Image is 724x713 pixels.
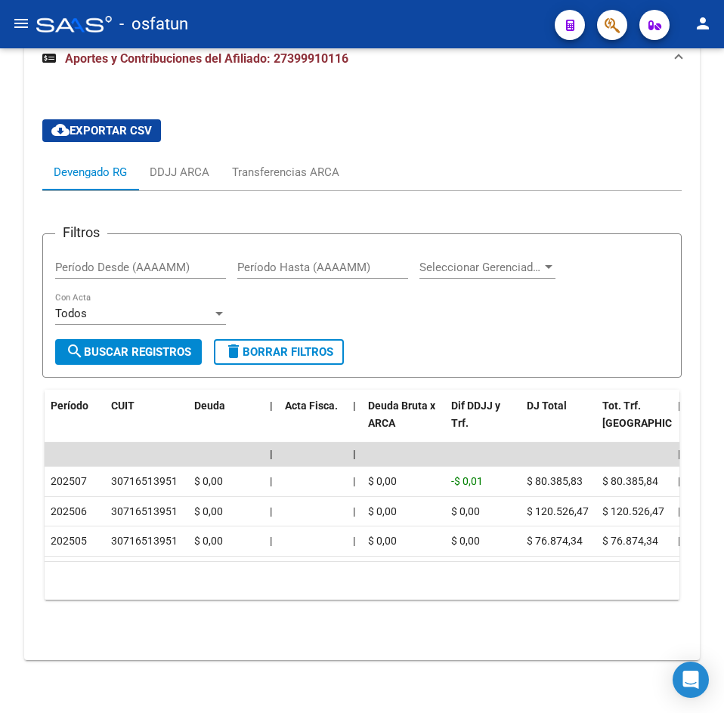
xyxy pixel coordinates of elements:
[55,307,87,320] span: Todos
[368,505,397,517] span: $ 0,00
[279,390,347,456] datatable-header-cell: Acta Fisca.
[353,448,356,460] span: |
[51,535,87,547] span: 202505
[51,475,87,487] span: 202507
[368,475,397,487] span: $ 0,00
[678,475,680,487] span: |
[602,400,705,429] span: Tot. Trf. [GEOGRAPHIC_DATA]
[678,535,680,547] span: |
[527,505,589,517] span: $ 120.526,47
[12,14,30,32] mat-icon: menu
[264,390,279,456] datatable-header-cell: |
[353,475,355,487] span: |
[66,342,84,360] mat-icon: search
[194,475,223,487] span: $ 0,00
[527,535,583,547] span: $ 76.874,34
[224,345,333,359] span: Borrar Filtros
[451,535,480,547] span: $ 0,00
[270,448,273,460] span: |
[672,390,687,456] datatable-header-cell: |
[188,390,264,456] datatable-header-cell: Deuda
[521,390,596,456] datatable-header-cell: DJ Total
[678,448,681,460] span: |
[150,164,209,181] div: DDJJ ARCA
[451,400,500,429] span: Dif DDJJ y Trf.
[45,390,105,456] datatable-header-cell: Período
[451,505,480,517] span: $ 0,00
[527,400,567,412] span: DJ Total
[353,400,356,412] span: |
[194,505,223,517] span: $ 0,00
[51,124,152,137] span: Exportar CSV
[270,475,272,487] span: |
[51,505,87,517] span: 202506
[54,164,127,181] div: Devengado RG
[119,8,188,41] span: - osfatun
[270,505,272,517] span: |
[673,662,709,698] div: Open Intercom Messenger
[55,222,107,243] h3: Filtros
[445,390,521,456] datatable-header-cell: Dif DDJJ y Trf.
[214,339,344,365] button: Borrar Filtros
[194,400,225,412] span: Deuda
[678,505,680,517] span: |
[353,505,355,517] span: |
[368,535,397,547] span: $ 0,00
[65,51,348,66] span: Aportes y Contribuciones del Afiliado: 27399910116
[232,164,339,181] div: Transferencias ARCA
[602,535,658,547] span: $ 76.874,34
[596,390,672,456] datatable-header-cell: Tot. Trf. Bruto
[602,505,664,517] span: $ 120.526,47
[111,473,178,490] div: 30716513951
[24,83,700,661] div: Aportes y Contribuciones del Afiliado: 27399910116
[678,400,681,412] span: |
[347,390,362,456] datatable-header-cell: |
[270,535,272,547] span: |
[66,345,191,359] span: Buscar Registros
[353,535,355,547] span: |
[694,14,712,32] mat-icon: person
[285,400,338,412] span: Acta Fisca.
[224,342,243,360] mat-icon: delete
[42,119,161,142] button: Exportar CSV
[51,400,88,412] span: Período
[368,400,435,429] span: Deuda Bruta x ARCA
[362,390,445,456] datatable-header-cell: Deuda Bruta x ARCA
[51,121,70,139] mat-icon: cloud_download
[24,35,700,83] mat-expansion-panel-header: Aportes y Contribuciones del Afiliado: 27399910116
[111,532,178,550] div: 30716513951
[527,475,583,487] span: $ 80.385,83
[419,261,542,274] span: Seleccionar Gerenciador
[105,390,188,456] datatable-header-cell: CUIT
[111,503,178,520] div: 30716513951
[111,400,135,412] span: CUIT
[270,400,273,412] span: |
[602,475,658,487] span: $ 80.385,84
[451,475,483,487] span: -$ 0,01
[194,535,223,547] span: $ 0,00
[55,339,202,365] button: Buscar Registros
